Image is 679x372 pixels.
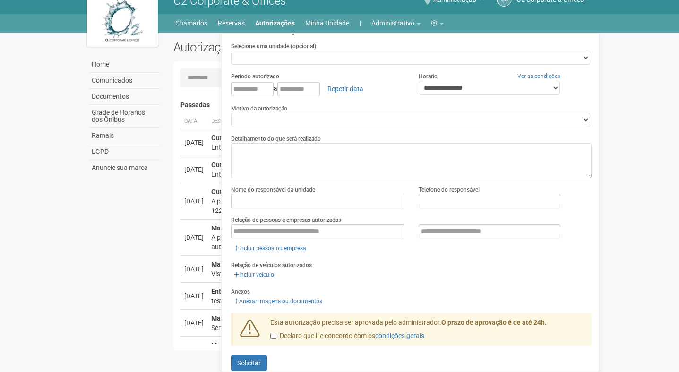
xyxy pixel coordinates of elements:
a: Incluir veículo [231,270,277,280]
div: [DATE] [184,196,204,206]
label: Relação de pessoas e empresas autorizadas [231,216,341,224]
div: Esta autorização precisa ser aprovada pelo administrador. [263,318,592,346]
div: [DATE] [184,165,204,174]
div: [DATE] [184,138,204,147]
div: teste [211,296,554,305]
div: Serviço de marcenaria na unidade 5/426, a pedido da administração. [211,323,554,332]
strong: Manutenção [211,261,249,268]
strong: Outros [211,134,232,142]
div: Entrada e [PERSON_NAME] de caçamba para retirada de entulho (solicitado pela administração). [211,169,554,179]
a: Ramais [89,128,159,144]
a: Anuncie sua marca [89,160,159,176]
strong: Manutenção [211,314,249,322]
strong: O prazo de aprovação é de até 24h. [441,319,547,326]
strong: Entrega [211,287,235,295]
a: Home [89,57,159,73]
label: Motivo da autorização [231,104,287,113]
a: Configurações [431,17,444,30]
input: Declaro que li e concordo com oscondições gerais [270,333,276,339]
a: Minha Unidade [305,17,349,30]
th: Descrição [207,114,558,129]
h2: Autorizações [173,40,376,54]
label: Detalhamento do que será realizado [231,135,321,143]
a: Reservas [218,17,245,30]
a: Comunicados [89,73,159,89]
a: | [360,17,361,30]
div: [DATE] [184,318,204,328]
a: condições gerais [375,332,424,339]
label: Selecione uma unidade (opcional) [231,42,316,51]
strong: Outros [211,188,232,195]
div: A pedido da administração a empresa Alumbre está executando uma manutenção na sala do bloco 4/308... [211,233,554,252]
label: Telefone do responsável [419,186,480,194]
label: Relação de veículos autorizados [231,261,312,270]
a: Autorizações [255,17,295,30]
a: Incluir pessoa ou empresa [231,243,309,254]
strong: Manutenção [211,341,249,349]
h4: Passadas [180,101,585,109]
a: Administrativo [371,17,421,30]
div: a [231,81,404,97]
a: Chamados [175,17,207,30]
strong: Manutenção [211,224,249,232]
span: Solicitar [237,359,261,367]
div: [DATE] [184,233,204,242]
a: Anexar imagens ou documentos [231,296,325,306]
h3: Nova Autorização [231,25,592,34]
div: Vistoria nos equipamentos da Eletromidia. Blocos 01, 05 e 08. [211,269,554,279]
a: Ver as condições [517,73,560,79]
strong: Outros [211,161,232,169]
label: Nome do responsável da unidade [231,186,315,194]
a: Repetir data [321,81,370,97]
th: Data [180,114,207,129]
div: Entrada de caçamba para retirada de resíduos de obra. A caçamba deve sair no dia 10/07. [211,143,554,152]
label: Declaro que li e concordo com os [270,331,424,341]
div: [DATE] [184,264,204,274]
label: Período autorizado [231,72,279,81]
div: A pedido da administração a empresa TOLDOS [PERSON_NAME] estará instalando hoje às 19h o toldo ve... [211,196,554,215]
a: Grade de Horários dos Ônibus [89,105,159,128]
div: [DATE] [184,291,204,301]
a: Documentos [89,89,159,105]
button: Solicitar [231,355,267,371]
a: LGPD [89,144,159,160]
label: Horário [419,72,438,81]
label: Anexos [231,287,250,296]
